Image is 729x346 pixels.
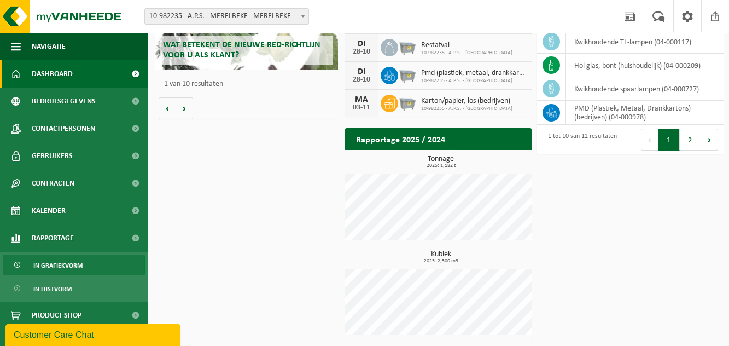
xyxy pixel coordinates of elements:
div: 28-10 [351,76,372,84]
div: DI [351,39,372,48]
button: Next [701,129,718,151]
td: kwikhoudende TL-lampen (04-000117) [566,30,724,54]
span: Navigatie [32,33,66,60]
span: 10-982235 - A.P.S. - [GEOGRAPHIC_DATA] [421,106,512,112]
span: Rapportage [32,224,74,252]
button: 2 [680,129,701,151]
td: hol glas, bont (huishoudelijk) (04-000209) [566,54,724,77]
h3: Tonnage [351,155,532,169]
div: 1 tot 10 van 12 resultaten [543,128,617,152]
span: Product Shop [32,302,81,329]
span: Kalender [32,197,66,224]
span: 2025: 1,182 t [351,163,532,169]
span: 10-982235 - A.P.S. - MERELBEKE - MERELBEKE [144,8,309,25]
span: 10-982235 - A.P.S. - [GEOGRAPHIC_DATA] [421,78,526,84]
img: WB-2500-GAL-GY-01 [398,93,417,112]
div: 03-11 [351,104,372,112]
span: 10-982235 - A.P.S. - MERELBEKE - MERELBEKE [145,9,308,24]
a: In lijstvorm [3,278,145,299]
h3: Kubiek [351,251,532,264]
img: WB-2500-GAL-GY-01 [398,37,417,56]
span: 10-982235 - A.P.S. - [GEOGRAPHIC_DATA] [421,50,512,56]
img: WB-2500-GAL-GY-01 [398,65,417,84]
button: Previous [641,129,658,151]
span: Restafval [421,41,512,50]
span: In lijstvorm [33,279,72,299]
button: Vorige [159,97,176,119]
h2: Rapportage 2025 / 2024 [345,128,456,149]
span: Dashboard [32,60,73,88]
span: Contactpersonen [32,115,95,142]
span: Pmd (plastiek, metaal, drankkartons) (bedrijven) [421,69,526,78]
span: Contracten [32,170,74,197]
span: Karton/papier, los (bedrijven) [421,97,512,106]
span: Bedrijfsgegevens [32,88,96,115]
a: In grafiekvorm [3,255,145,275]
button: 1 [658,129,680,151]
iframe: chat widget [5,322,183,346]
div: 28-10 [351,48,372,56]
button: Volgende [176,97,193,119]
span: 2025: 2,500 m3 [351,258,532,264]
div: MA [351,95,372,104]
p: 1 van 10 resultaten [164,80,334,88]
span: Wat betekent de nieuwe RED-richtlijn voor u als klant? [163,41,320,60]
td: PMD (Plastiek, Metaal, Drankkartons) (bedrijven) (04-000978) [566,101,724,125]
span: In grafiekvorm [33,255,83,276]
div: DI [351,67,372,76]
td: kwikhoudende spaarlampen (04-000727) [566,77,724,101]
a: Bekijk rapportage [450,149,530,171]
span: Gebruikers [32,142,73,170]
